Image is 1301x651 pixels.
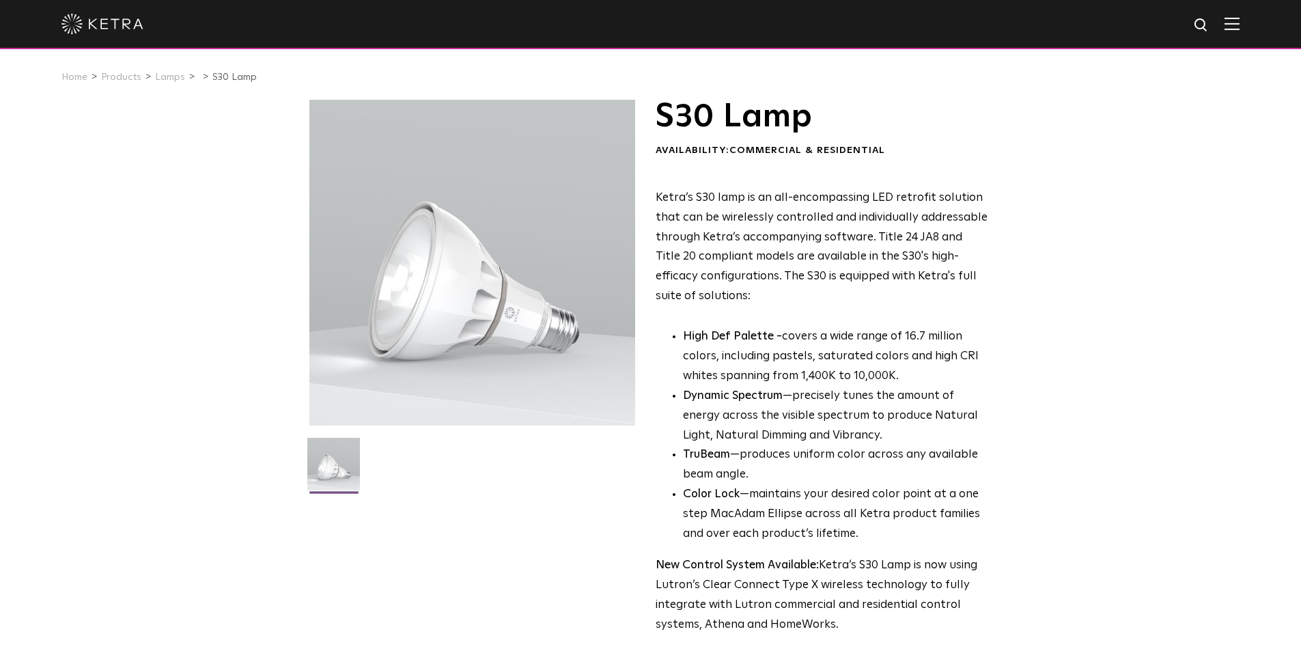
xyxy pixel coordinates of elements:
[1193,17,1210,34] img: search icon
[683,331,782,342] strong: High Def Palette -
[683,449,730,460] strong: TruBeam
[683,387,988,446] li: —precisely tunes the amount of energy across the visible spectrum to produce Natural Light, Natur...
[61,72,87,82] a: Home
[683,445,988,485] li: —produces uniform color across any available beam angle.
[683,327,988,387] p: covers a wide range of 16.7 million colors, including pastels, saturated colors and high CRI whit...
[101,72,141,82] a: Products
[683,488,740,500] strong: Color Lock
[656,100,988,134] h1: S30 Lamp
[61,14,143,34] img: ketra-logo-2019-white
[683,390,783,402] strong: Dynamic Spectrum
[1225,17,1240,30] img: Hamburger%20Nav.svg
[212,72,257,82] a: S30 Lamp
[729,146,885,155] span: Commercial & Residential
[656,559,819,571] strong: New Control System Available:
[656,556,988,635] p: Ketra’s S30 Lamp is now using Lutron’s Clear Connect Type X wireless technology to fully integrat...
[307,438,360,501] img: S30-Lamp-Edison-2021-Web-Square
[683,485,988,544] li: —maintains your desired color point at a one step MacAdam Ellipse across all Ketra product famili...
[656,144,988,158] div: Availability:
[656,192,988,302] span: Ketra’s S30 lamp is an all-encompassing LED retrofit solution that can be wirelessly controlled a...
[155,72,185,82] a: Lamps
